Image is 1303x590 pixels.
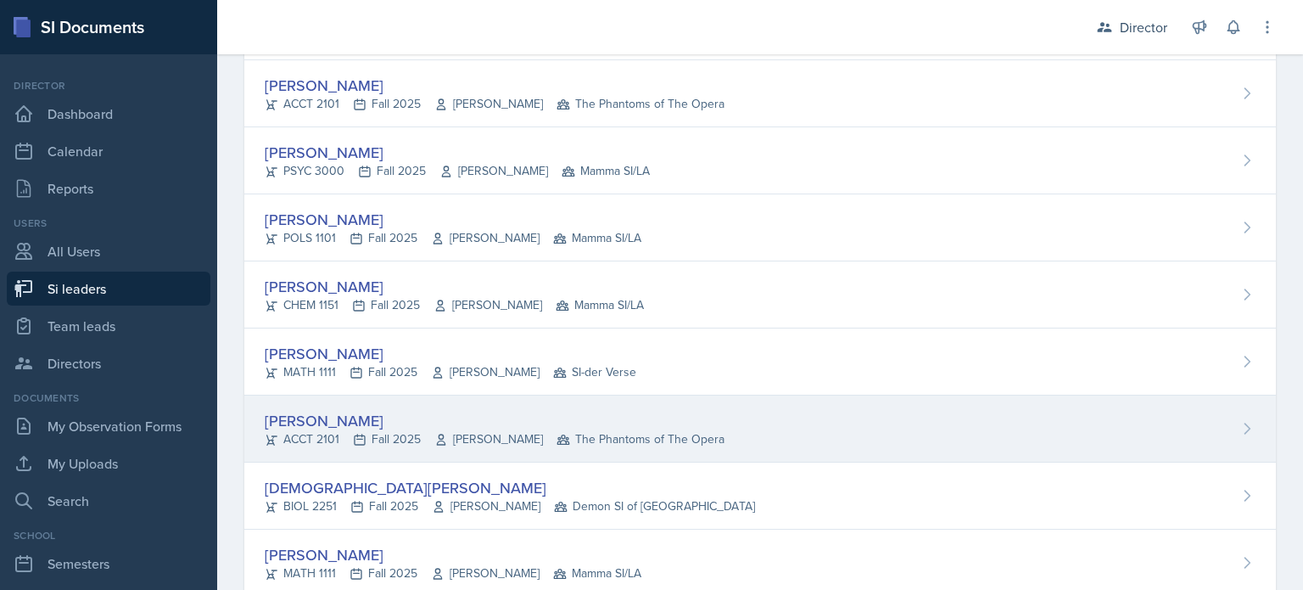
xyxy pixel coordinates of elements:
[7,547,210,581] a: Semesters
[562,162,650,180] span: Mamma SI/LA
[265,229,641,247] div: POLS 1101 Fall 2025
[553,363,636,381] span: SI-der Verse
[1120,17,1167,37] div: Director
[265,74,724,97] div: [PERSON_NAME]
[556,296,644,314] span: Mamma SI/LA
[265,476,755,499] div: [DEMOGRAPHIC_DATA][PERSON_NAME]
[265,543,641,566] div: [PERSON_NAME]
[265,162,650,180] div: PSYC 3000 Fall 2025
[265,141,650,164] div: [PERSON_NAME]
[244,396,1276,463] a: [PERSON_NAME] ACCT 2101Fall 2025[PERSON_NAME] The Phantoms of The Opera
[7,528,210,543] div: School
[431,229,540,247] span: [PERSON_NAME]
[244,329,1276,396] a: [PERSON_NAME] MATH 1111Fall 2025[PERSON_NAME] SI-der Verse
[434,430,543,448] span: [PERSON_NAME]
[265,342,636,365] div: [PERSON_NAME]
[265,430,724,448] div: ACCT 2101 Fall 2025
[7,409,210,443] a: My Observation Forms
[7,78,210,93] div: Director
[7,171,210,205] a: Reports
[265,296,644,314] div: CHEM 1151 Fall 2025
[244,194,1276,261] a: [PERSON_NAME] POLS 1101Fall 2025[PERSON_NAME] Mamma SI/LA
[7,391,210,406] div: Documents
[265,497,755,515] div: BIOL 2251 Fall 2025
[7,234,210,268] a: All Users
[553,565,641,582] span: Mamma SI/LA
[244,60,1276,127] a: [PERSON_NAME] ACCT 2101Fall 2025[PERSON_NAME] The Phantoms of The Opera
[7,134,210,168] a: Calendar
[7,447,210,480] a: My Uploads
[265,409,724,432] div: [PERSON_NAME]
[265,95,724,113] div: ACCT 2101 Fall 2025
[244,127,1276,194] a: [PERSON_NAME] PSYC 3000Fall 2025[PERSON_NAME] Mamma SI/LA
[439,162,548,180] span: [PERSON_NAME]
[432,497,540,515] span: [PERSON_NAME]
[431,363,540,381] span: [PERSON_NAME]
[7,97,210,131] a: Dashboard
[556,95,724,113] span: The Phantoms of The Opera
[265,275,644,298] div: [PERSON_NAME]
[244,463,1276,530] a: [DEMOGRAPHIC_DATA][PERSON_NAME] BIOL 2251Fall 2025[PERSON_NAME] Demon SI of [GEOGRAPHIC_DATA]
[265,363,636,381] div: MATH 1111 Fall 2025
[7,346,210,380] a: Directors
[7,309,210,343] a: Team leads
[433,296,542,314] span: [PERSON_NAME]
[265,565,641,582] div: MATH 1111 Fall 2025
[556,430,724,448] span: The Phantoms of The Opera
[244,261,1276,329] a: [PERSON_NAME] CHEM 1151Fall 2025[PERSON_NAME] Mamma SI/LA
[7,484,210,518] a: Search
[7,272,210,306] a: Si leaders
[553,229,641,247] span: Mamma SI/LA
[434,95,543,113] span: [PERSON_NAME]
[265,208,641,231] div: [PERSON_NAME]
[7,216,210,231] div: Users
[554,497,755,515] span: Demon SI of [GEOGRAPHIC_DATA]
[431,565,540,582] span: [PERSON_NAME]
